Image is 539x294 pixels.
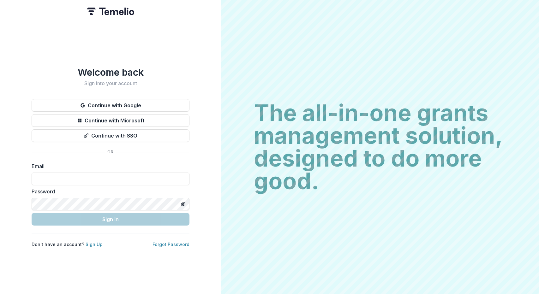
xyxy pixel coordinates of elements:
[32,213,189,226] button: Sign In
[87,8,134,15] img: Temelio
[32,162,186,170] label: Email
[32,129,189,142] button: Continue with SSO
[32,80,189,86] h2: Sign into your account
[86,242,103,247] a: Sign Up
[32,67,189,78] h1: Welcome back
[153,242,189,247] a: Forgot Password
[178,199,188,209] button: Toggle password visibility
[32,241,103,248] p: Don't have an account?
[32,114,189,127] button: Continue with Microsoft
[32,99,189,112] button: Continue with Google
[32,188,186,195] label: Password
